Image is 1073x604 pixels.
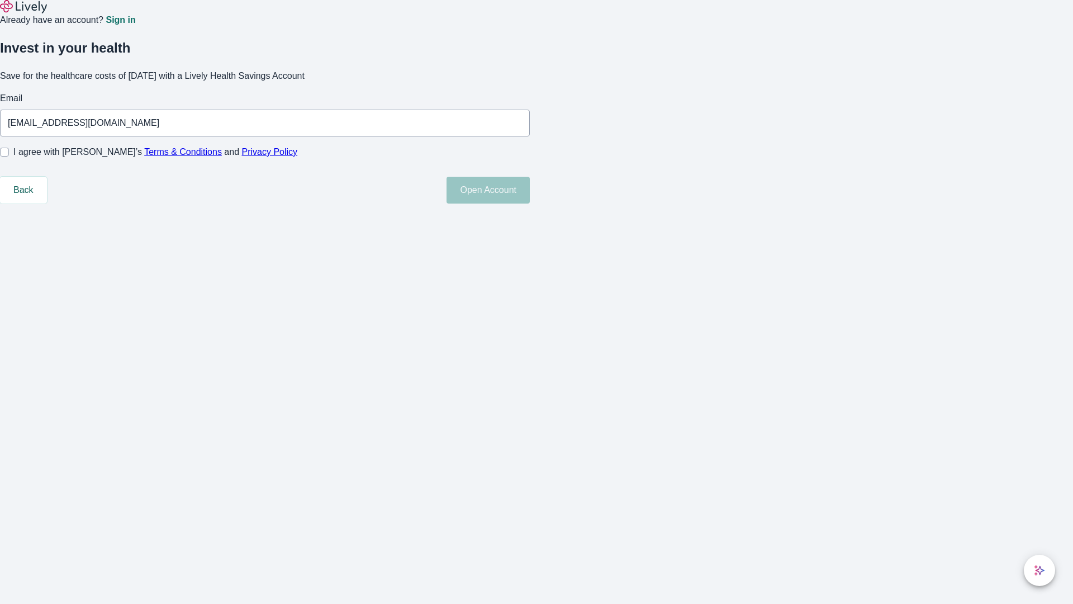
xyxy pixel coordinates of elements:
a: Terms & Conditions [144,147,222,157]
svg: Lively AI Assistant [1034,565,1045,576]
button: chat [1024,555,1055,586]
a: Privacy Policy [242,147,298,157]
a: Sign in [106,16,135,25]
span: I agree with [PERSON_NAME]’s and [13,145,297,159]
